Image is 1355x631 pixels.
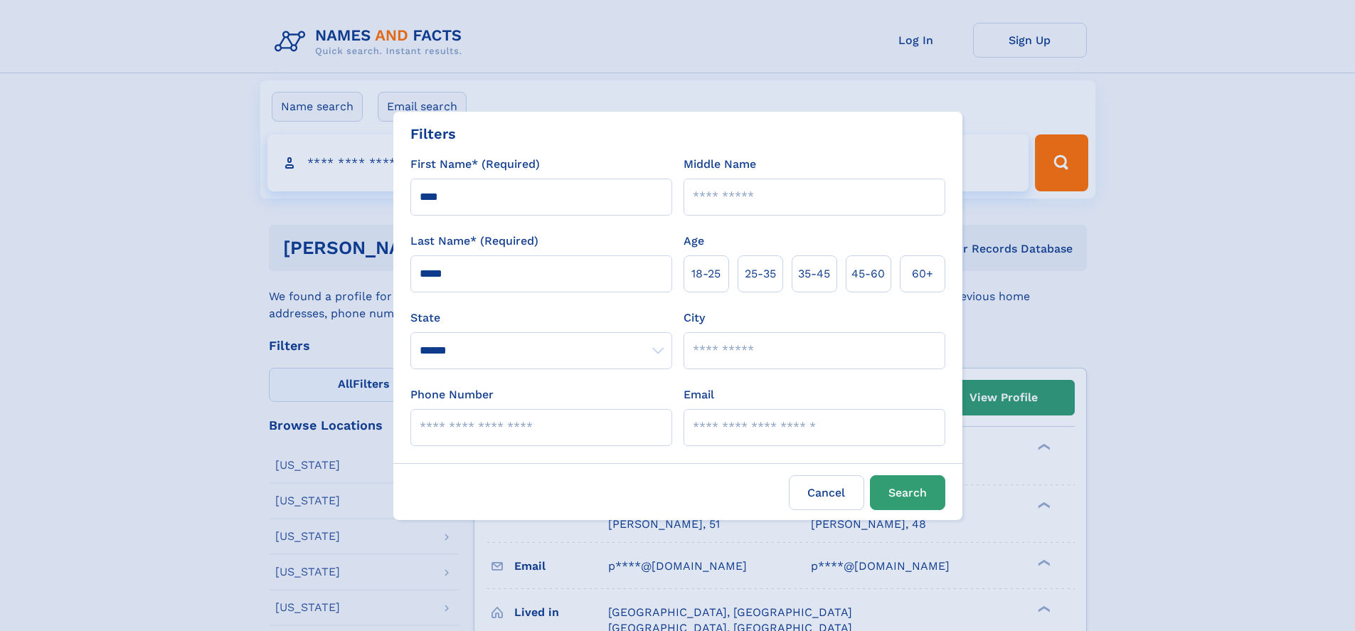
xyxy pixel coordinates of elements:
[410,156,540,173] label: First Name* (Required)
[684,156,756,173] label: Middle Name
[745,265,776,282] span: 25‑35
[912,265,933,282] span: 60+
[684,233,704,250] label: Age
[410,386,494,403] label: Phone Number
[870,475,945,510] button: Search
[851,265,885,282] span: 45‑60
[798,265,830,282] span: 35‑45
[684,386,714,403] label: Email
[410,123,456,144] div: Filters
[684,309,705,327] label: City
[410,233,538,250] label: Last Name* (Required)
[789,475,864,510] label: Cancel
[691,265,721,282] span: 18‑25
[410,309,672,327] label: State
